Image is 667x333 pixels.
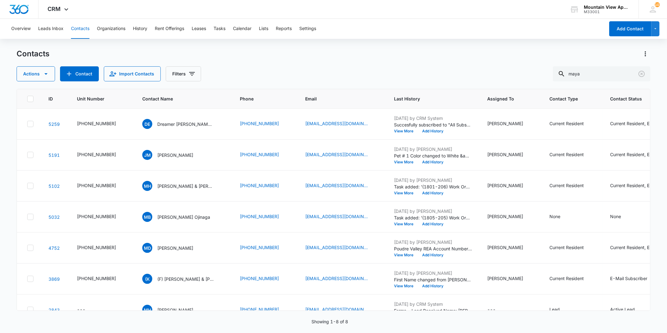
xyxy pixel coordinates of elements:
div: [PERSON_NAME] [487,244,523,251]
a: [PHONE_NUMBER] [240,182,279,189]
div: Current Resident [549,275,584,282]
div: Email - mayapcb@gmail.com - Select to Edit Field [305,182,379,190]
p: Pet # 1 Color changed to White &amp; black. [394,152,472,159]
a: Navigate to contact details page for Jacob Murphy [48,152,60,158]
div: Contact Type - Current Resident - Select to Edit Field [549,244,595,252]
div: Contact Name - Maya Barboa Ojinaga - Select to Edit Field [142,212,221,222]
div: [PERSON_NAME] [487,151,523,158]
button: Organizations [97,19,125,39]
p: [DATE] by [PERSON_NAME] [394,270,472,276]
div: None [549,213,560,220]
a: [EMAIL_ADDRESS][DOMAIN_NAME] [305,182,368,189]
div: [PHONE_NUMBER] [77,244,116,251]
div: Current Resident [549,120,584,127]
p: [PERSON_NAME] Ojinaga [157,214,210,220]
div: Assigned To - Makenna Berry - Select to Edit Field [487,244,534,252]
button: Import Contacts [104,66,161,81]
div: [PERSON_NAME] [487,213,523,220]
div: [PERSON_NAME] [487,120,523,127]
button: Add History [418,129,448,133]
div: Contact Type - Current Resident - Select to Edit Field [549,275,595,283]
span: MB [142,212,152,222]
a: [PHONE_NUMBER] [240,306,279,313]
div: Lead [549,306,560,313]
div: --- [487,306,496,314]
button: Leases [192,19,206,39]
button: View More [394,253,418,257]
span: CRM [48,6,61,12]
div: Phone - (970) 590-4825 - Select to Edit Field [240,182,290,190]
p: Task added: '(1805-205) Work Order Apartment Inspection W/O' [394,214,472,221]
span: 107 [655,2,660,7]
a: [PHONE_NUMBER] [240,213,279,220]
button: Lists [259,19,268,39]
a: Navigate to contact details page for Maya Barboa Ojinaga [48,214,60,220]
span: MD [142,243,152,253]
p: Forms - Lead Received Name: [PERSON_NAME] Email: [EMAIL_ADDRESS][DOMAIN_NAME] Phone: [PHONE_NUMBE... [394,307,472,314]
p: [PERSON_NAME] [157,307,193,313]
span: Unit Number [77,95,127,102]
div: Phone - (386) 409-1911 - Select to Edit Field [240,275,290,283]
div: Email - kristenparsons@protonmail.com - Select to Edit Field [305,275,379,283]
div: Unit Number - - Select to Edit Field [77,306,97,314]
a: [EMAIL_ADDRESS][DOMAIN_NAME] [305,244,368,251]
a: Navigate to contact details page for Dreamer Esparza & Maya Houston-Copper [48,121,60,127]
button: Reports [276,19,292,39]
div: [PHONE_NUMBER] [77,151,116,158]
a: Navigate to contact details page for Madyson Hart & Brentyn Paiz [48,183,60,189]
div: Contact Name - Madyson Hart & Brentyn Paiz - Select to Edit Field [142,181,225,191]
button: Add Contact [60,66,99,81]
a: [PHONE_NUMBER] [240,275,279,282]
p: Task added: '(1801-206) Work Order ' [394,183,472,190]
div: Contact Name - Dreamer Esparza & Maya Houston-Copper - Select to Edit Field [142,119,225,129]
div: [PHONE_NUMBER] [77,182,116,189]
a: [PHONE_NUMBER] [240,120,279,127]
a: [EMAIL_ADDRESS][DOMAIN_NAME] [305,306,368,313]
div: account id [584,10,629,14]
p: Poudre Valley REA Account Number changed to 76362007. [394,245,472,252]
div: None [610,213,621,220]
p: [DATE] by CRM System [394,115,472,121]
span: Contact Name [142,95,216,102]
button: Contacts [71,19,89,39]
p: [DATE] by [PERSON_NAME] [394,146,472,152]
div: Unit Number - 545-1855-104 - Select to Edit Field [77,275,127,283]
div: Contact Status - E-Mail Subscriber - Select to Edit Field [610,275,659,283]
span: Contact Type [549,95,586,102]
div: Email - darrellmaya3@gmail.com - Select to Edit Field [305,244,379,252]
a: Navigate to contact details page for (F) Kristen & Timothy Parsons [48,276,60,282]
button: History [133,19,147,39]
div: [PHONE_NUMBER] [77,275,116,282]
span: DE [142,119,152,129]
button: Actions [640,49,650,59]
button: Leads Inbox [38,19,63,39]
div: E-Mail Subscriber [610,275,647,282]
a: [EMAIL_ADDRESS][DOMAIN_NAME] [305,120,368,127]
button: Filters [166,66,201,81]
span: JM [142,150,152,160]
a: [EMAIL_ADDRESS][DOMAIN_NAME] [305,275,368,282]
button: Add History [418,284,448,288]
div: Email - mayamaecooper@gmail.com - Select to Edit Field [305,306,379,314]
a: Navigate to contact details page for Maya Darrell [48,245,60,251]
p: Showing 1-8 of 8 [311,318,348,325]
button: Calendar [233,19,251,39]
div: Contact Name - Jacob Murphy - Select to Edit Field [142,150,205,160]
div: Phone - (217) 371-5475 - Select to Edit Field [240,151,290,159]
button: View More [394,129,418,133]
div: Email - dreameresparza@gmail.com - Select to Edit Field [305,120,379,128]
p: [DATE] by [PERSON_NAME] [394,208,472,214]
div: Phone - (970) 988-2975 - Select to Edit Field [240,213,290,221]
div: Contact Status - Active Lead - Select to Edit Field [610,306,646,314]
input: Search Contacts [553,66,650,81]
button: Add History [418,191,448,195]
p: First Name changed from [PERSON_NAME] to (F) [DEMOGRAPHIC_DATA]. [394,276,472,283]
button: Clear [637,69,647,79]
span: (K [142,274,152,284]
div: Unit Number - 545-1827-205 - Select to Edit Field [77,120,127,128]
p: (F) [PERSON_NAME] & [PERSON_NAME] [157,276,214,282]
div: [PERSON_NAME] [487,275,523,282]
span: Email [305,95,370,102]
div: Phone - (970) 473-5782 - Select to Edit Field [240,120,290,128]
a: [EMAIL_ADDRESS][DOMAIN_NAME] [305,151,368,158]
